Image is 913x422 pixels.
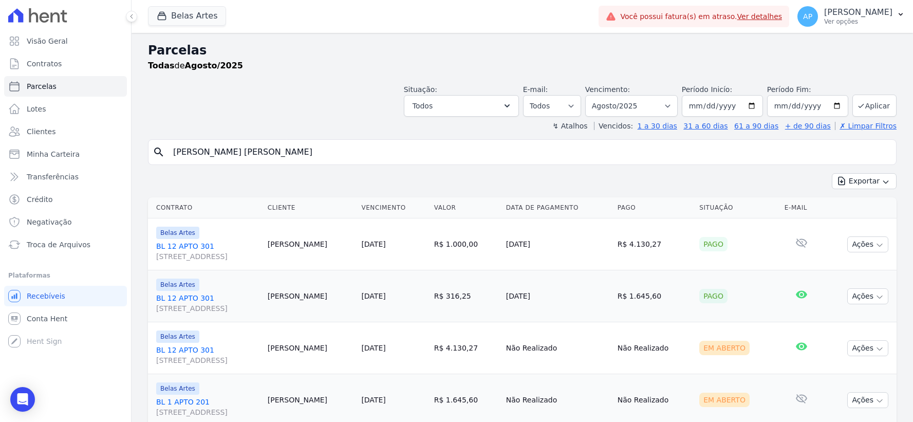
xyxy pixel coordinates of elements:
span: Belas Artes [156,279,199,291]
i: search [153,146,165,158]
div: Open Intercom Messenger [10,387,35,412]
a: Parcelas [4,76,127,97]
button: Exportar [832,173,897,189]
button: Ações [847,288,888,304]
a: Clientes [4,121,127,142]
a: Visão Geral [4,31,127,51]
a: Lotes [4,99,127,119]
button: Todos [404,95,519,117]
p: de [148,60,243,72]
th: Pago [613,197,695,218]
a: BL 12 APTO 301[STREET_ADDRESS] [156,241,259,262]
div: Plataformas [8,269,123,282]
strong: Todas [148,61,175,70]
span: Negativação [27,217,72,227]
a: Recebíveis [4,286,127,306]
div: Em Aberto [699,341,750,355]
td: [PERSON_NAME] [264,218,358,270]
a: Troca de Arquivos [4,234,127,255]
label: Situação: [404,85,437,94]
span: Clientes [27,126,55,137]
a: [DATE] [361,292,385,300]
input: Buscar por nome do lote ou do cliente [167,142,892,162]
td: R$ 316,25 [430,270,502,322]
a: 61 a 90 dias [734,122,778,130]
a: ✗ Limpar Filtros [835,122,897,130]
td: R$ 1.645,60 [613,270,695,322]
h2: Parcelas [148,41,897,60]
td: R$ 1.000,00 [430,218,502,270]
button: Belas Artes [148,6,226,26]
a: [DATE] [361,396,385,404]
a: Negativação [4,212,127,232]
span: Contratos [27,59,62,69]
span: [STREET_ADDRESS] [156,407,259,417]
span: Recebíveis [27,291,65,301]
span: [STREET_ADDRESS] [156,251,259,262]
button: Aplicar [852,95,897,117]
span: Troca de Arquivos [27,240,90,250]
div: Em Aberto [699,393,750,407]
a: BL 12 APTO 301[STREET_ADDRESS] [156,345,259,365]
span: Todos [413,100,433,112]
a: 31 a 60 dias [683,122,728,130]
span: Belas Artes [156,331,199,343]
div: Pago [699,289,728,303]
button: Ações [847,340,888,356]
td: [DATE] [502,218,613,270]
span: Belas Artes [156,227,199,239]
a: 1 a 30 dias [638,122,677,130]
label: E-mail: [523,85,548,94]
a: + de 90 dias [785,122,831,130]
label: Período Inicío: [682,85,732,94]
td: Não Realizado [613,322,695,374]
td: [PERSON_NAME] [264,322,358,374]
span: Visão Geral [27,36,68,46]
th: Valor [430,197,502,218]
strong: Agosto/2025 [185,61,243,70]
a: Transferências [4,167,127,187]
span: AP [803,13,812,20]
th: E-mail [780,197,823,218]
p: [PERSON_NAME] [824,7,892,17]
a: [DATE] [361,240,385,248]
a: Ver detalhes [737,12,782,21]
td: Não Realizado [502,322,613,374]
span: [STREET_ADDRESS] [156,303,259,314]
span: Parcelas [27,81,57,91]
td: R$ 4.130,27 [430,322,502,374]
td: R$ 4.130,27 [613,218,695,270]
td: [PERSON_NAME] [264,270,358,322]
span: Crédito [27,194,53,205]
button: Ações [847,392,888,408]
span: Belas Artes [156,382,199,395]
th: Situação [695,197,780,218]
label: Período Fim: [767,84,848,95]
span: Lotes [27,104,46,114]
a: Crédito [4,189,127,210]
a: BL 12 APTO 301[STREET_ADDRESS] [156,293,259,314]
a: Minha Carteira [4,144,127,164]
a: BL 1 APTO 201[STREET_ADDRESS] [156,397,259,417]
span: Você possui fatura(s) em atraso. [620,11,782,22]
th: Contrato [148,197,264,218]
button: AP [PERSON_NAME] Ver opções [789,2,913,31]
label: Vencimento: [585,85,630,94]
span: Conta Hent [27,314,67,324]
span: Minha Carteira [27,149,80,159]
th: Data de Pagamento [502,197,613,218]
a: Contratos [4,53,127,74]
td: [DATE] [502,270,613,322]
span: [STREET_ADDRESS] [156,355,259,365]
label: Vencidos: [594,122,633,130]
th: Cliente [264,197,358,218]
button: Ações [847,236,888,252]
p: Ver opções [824,17,892,26]
th: Vencimento [357,197,430,218]
div: Pago [699,237,728,251]
label: ↯ Atalhos [552,122,587,130]
a: Conta Hent [4,308,127,329]
span: Transferências [27,172,79,182]
a: [DATE] [361,344,385,352]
